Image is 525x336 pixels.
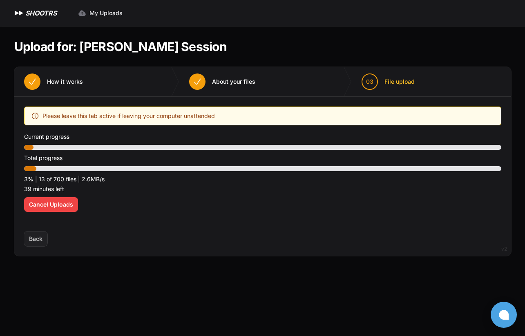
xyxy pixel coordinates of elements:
h1: Upload for: [PERSON_NAME] Session [14,39,227,54]
span: How it works [47,78,83,86]
h1: SHOOTRS [25,8,57,18]
a: SHOOTRS SHOOTRS [13,8,57,18]
button: How it works [14,67,93,96]
span: 03 [366,78,373,86]
span: My Uploads [89,9,123,17]
img: SHOOTRS [13,8,25,18]
p: 39 minutes left [24,184,501,194]
div: v2 [501,244,507,254]
a: My Uploads [73,6,127,20]
button: About your files [179,67,265,96]
span: About your files [212,78,255,86]
button: Cancel Uploads [24,197,78,212]
span: Cancel Uploads [29,200,73,209]
span: Please leave this tab active if leaving your computer unattended [42,111,215,121]
p: Current progress [24,132,501,142]
p: Total progress [24,153,501,163]
button: 03 File upload [352,67,424,96]
span: File upload [384,78,415,86]
button: Open chat window [491,302,517,328]
p: 3% | 13 of 700 files | 2.6MB/s [24,174,501,184]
